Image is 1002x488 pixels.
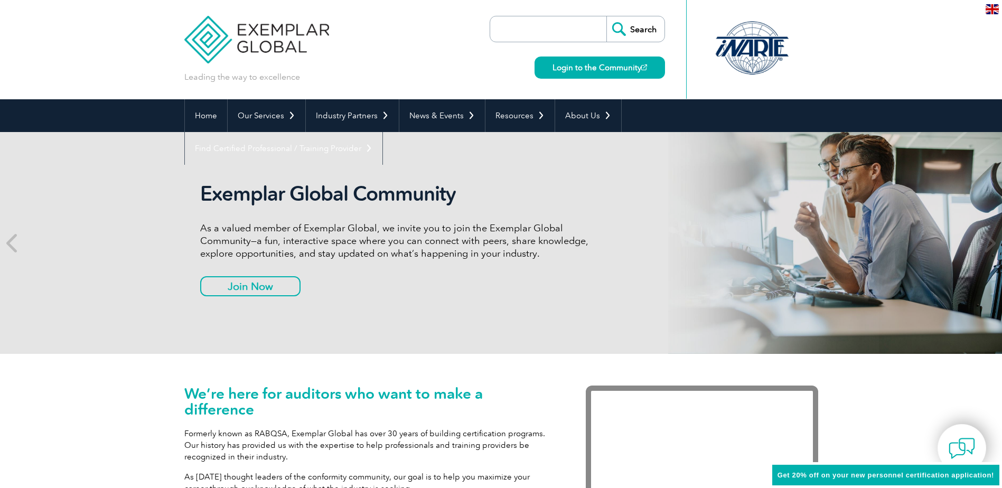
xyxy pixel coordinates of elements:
[485,99,555,132] a: Resources
[399,99,485,132] a: News & Events
[200,276,301,296] a: Join Now
[185,132,382,165] a: Find Certified Professional / Training Provider
[184,428,554,463] p: Formerly known as RABQSA, Exemplar Global has over 30 years of building certification programs. O...
[778,471,994,479] span: Get 20% off on your new personnel certification application!
[185,99,227,132] a: Home
[184,386,554,417] h1: We’re here for auditors who want to make a difference
[200,222,596,260] p: As a valued member of Exemplar Global, we invite you to join the Exemplar Global Community—a fun,...
[986,4,999,14] img: en
[641,64,647,70] img: open_square.png
[184,71,300,83] p: Leading the way to excellence
[306,99,399,132] a: Industry Partners
[535,57,665,79] a: Login to the Community
[606,16,664,42] input: Search
[555,99,621,132] a: About Us
[949,435,975,462] img: contact-chat.png
[200,182,596,206] h2: Exemplar Global Community
[228,99,305,132] a: Our Services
